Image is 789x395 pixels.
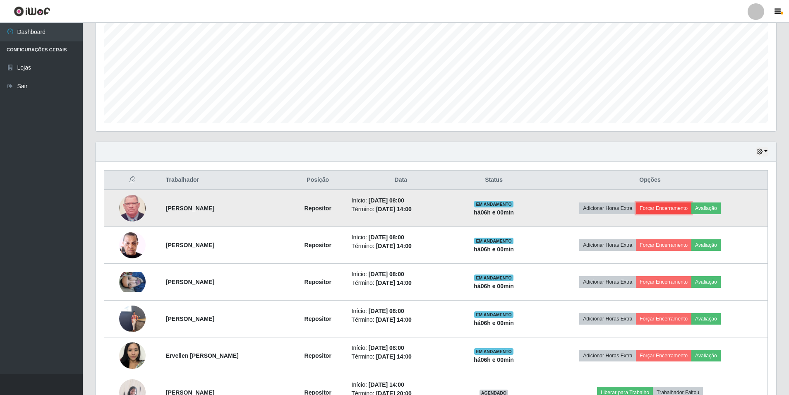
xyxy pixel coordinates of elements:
[119,191,146,226] img: 1750202852235.jpeg
[369,197,404,204] time: [DATE] 08:00
[474,283,514,289] strong: há 06 h e 00 min
[352,316,451,324] li: Término:
[352,233,451,242] li: Início:
[352,352,451,361] li: Término:
[579,313,636,325] button: Adicionar Horas Extra
[352,270,451,279] li: Início:
[369,381,404,388] time: [DATE] 14:00
[352,205,451,214] li: Término:
[305,352,331,359] strong: Repositor
[636,239,691,251] button: Forçar Encerramento
[369,308,404,314] time: [DATE] 08:00
[347,171,456,190] th: Data
[636,202,691,214] button: Forçar Encerramento
[119,295,146,342] img: 1756392573603.jpeg
[352,279,451,287] li: Término:
[289,171,347,190] th: Posição
[376,316,412,323] time: [DATE] 14:00
[691,350,721,361] button: Avaliação
[691,313,721,325] button: Avaliação
[161,171,289,190] th: Trabalhador
[474,348,513,355] span: EM ANDAMENTO
[579,350,636,361] button: Adicionar Horas Extra
[166,352,239,359] strong: Ervellen [PERSON_NAME]
[166,279,214,285] strong: [PERSON_NAME]
[474,246,514,253] strong: há 06 h e 00 min
[636,313,691,325] button: Forçar Encerramento
[532,171,767,190] th: Opções
[691,239,721,251] button: Avaliação
[119,338,146,373] img: 1758336496085.jpeg
[119,272,146,292] img: 1753294616026.jpeg
[376,206,412,212] time: [DATE] 14:00
[352,381,451,389] li: Início:
[691,202,721,214] button: Avaliação
[305,242,331,248] strong: Repositor
[636,350,691,361] button: Forçar Encerramento
[455,171,532,190] th: Status
[305,316,331,322] strong: Repositor
[369,234,404,241] time: [DATE] 08:00
[376,279,412,286] time: [DATE] 14:00
[474,201,513,207] span: EM ANDAMENTO
[636,276,691,288] button: Forçar Encerramento
[119,227,146,263] img: 1752502072081.jpeg
[166,316,214,322] strong: [PERSON_NAME]
[369,271,404,277] time: [DATE] 08:00
[352,344,451,352] li: Início:
[691,276,721,288] button: Avaliação
[14,6,50,17] img: CoreUI Logo
[305,205,331,212] strong: Repositor
[474,209,514,216] strong: há 06 h e 00 min
[376,353,412,360] time: [DATE] 14:00
[474,320,514,326] strong: há 06 h e 00 min
[579,202,636,214] button: Adicionar Horas Extra
[579,239,636,251] button: Adicionar Horas Extra
[474,356,514,363] strong: há 06 h e 00 min
[166,242,214,248] strong: [PERSON_NAME]
[474,275,513,281] span: EM ANDAMENTO
[474,311,513,318] span: EM ANDAMENTO
[305,279,331,285] strong: Repositor
[352,196,451,205] li: Início:
[369,344,404,351] time: [DATE] 08:00
[376,243,412,249] time: [DATE] 14:00
[166,205,214,212] strong: [PERSON_NAME]
[352,242,451,250] li: Término:
[579,276,636,288] button: Adicionar Horas Extra
[474,238,513,244] span: EM ANDAMENTO
[352,307,451,316] li: Início:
